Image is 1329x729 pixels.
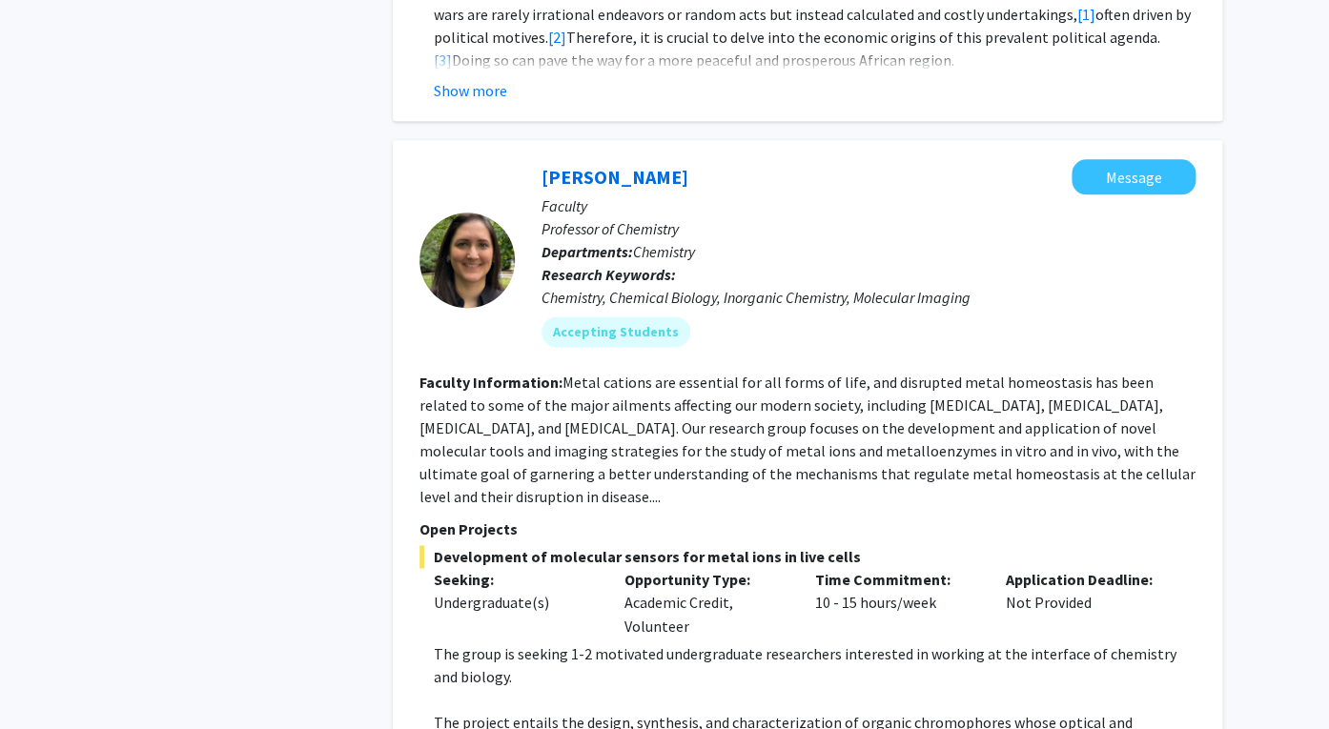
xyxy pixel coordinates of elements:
fg-read-more: Metal cations are essential for all forms of life, and disrupted metal homeostasis has been relat... [419,373,1196,506]
a: [1] [1077,5,1095,24]
p: Opportunity Type: [624,568,787,591]
b: Faculty Information: [419,373,562,392]
p: Time Commitment: [815,568,977,591]
p: Open Projects [419,517,1196,540]
b: Research Keywords: [542,265,676,284]
a: [3] [434,51,452,70]
p: The group is seeking 1-2 motivated undergraduate researchers interested in working at the interfa... [434,641,1196,687]
div: Undergraduate(s) [434,591,596,614]
p: Faculty [542,194,1196,217]
a: [PERSON_NAME] [542,165,688,189]
button: Message Daniela Buccella [1072,159,1196,194]
p: Seeking: [434,568,596,591]
div: Chemistry, Chemical Biology, Inorganic Chemistry, Molecular Imaging [542,286,1196,309]
p: Professor of Chemistry [542,217,1196,240]
div: 10 - 15 hours/week [801,568,992,637]
mat-chip: Accepting Students [542,316,690,347]
span: Chemistry [633,242,695,261]
a: [2] [548,28,566,47]
iframe: Chat [14,643,81,715]
b: Departments: [542,242,633,261]
p: Application Deadline: [1005,568,1167,591]
div: Academic Credit, Volunteer [610,568,801,637]
button: Show more [434,79,507,102]
span: Development of molecular sensors for metal ions in live cells [419,545,1196,568]
div: Not Provided [991,568,1181,637]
